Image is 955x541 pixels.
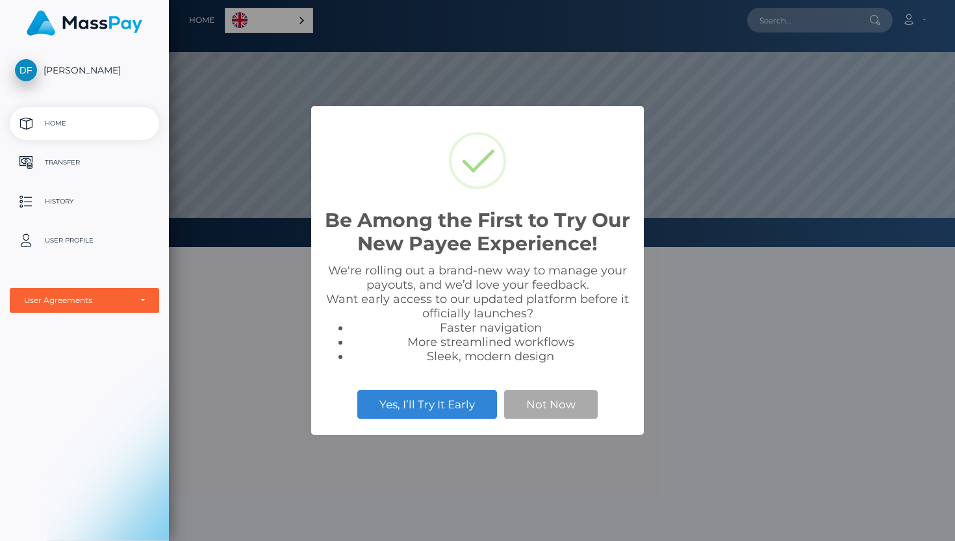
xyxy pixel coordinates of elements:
[10,288,159,313] button: User Agreements
[15,153,154,172] p: Transfer
[27,10,142,36] img: MassPay
[357,390,497,419] button: Yes, I’ll Try It Early
[350,321,631,335] li: Faster navigation
[324,209,631,256] h2: Be Among the First to Try Our New Payee Experience!
[350,349,631,363] li: Sleek, modern design
[24,295,131,306] div: User Agreements
[504,390,598,419] button: Not Now
[10,64,159,76] span: [PERSON_NAME]
[15,231,154,250] p: User Profile
[350,335,631,349] li: More streamlined workflows
[15,192,154,211] p: History
[15,114,154,133] p: Home
[324,263,631,363] div: We're rolling out a brand-new way to manage your payouts, and we’d love your feedback. Want early...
